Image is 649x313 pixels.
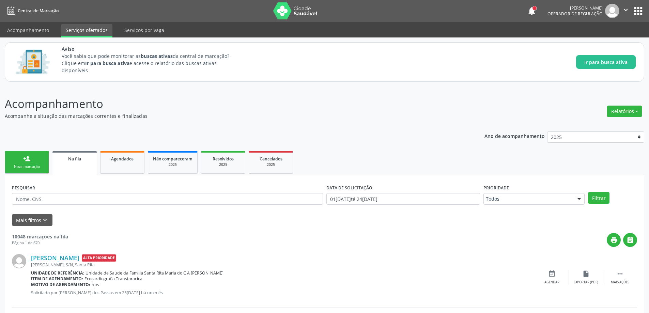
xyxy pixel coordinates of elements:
span: Central de Marcação [18,8,59,14]
div: Nova marcação [10,164,44,169]
strong: Ir para busca ativa [85,60,129,66]
span: Ecocardiografia Transtoracica [84,276,142,282]
b: Item de agendamento: [31,276,83,282]
button: notifications [527,6,537,16]
p: Acompanhamento [5,95,452,112]
i:  [627,236,634,244]
div: [PERSON_NAME], S/N, Santa Rita [31,262,535,268]
img: Imagem de CalloutCard [13,47,52,77]
p: Ano de acompanhamento [484,131,545,140]
b: Motivo de agendamento: [31,282,90,287]
span: Unidade de Saude da Familia Santa Rita Maria do C A [PERSON_NAME] [86,270,223,276]
div: Página 1 de 670 [12,240,68,246]
button: Mais filtroskeyboard_arrow_down [12,214,52,226]
span: Não compareceram [153,156,192,162]
i: insert_drive_file [582,270,590,278]
button: Filtrar [588,192,609,204]
button: Relatórios [607,106,642,117]
a: Serviços por vaga [120,24,169,36]
input: Selecione um intervalo [326,193,480,205]
i:  [622,6,630,14]
span: hps [92,282,99,287]
div: Mais ações [611,280,629,285]
img: img [605,4,619,18]
a: Acompanhamento [2,24,54,36]
div: Agendar [544,280,559,285]
strong: 10048 marcações na fila [12,233,68,240]
i: event_available [548,270,556,278]
span: Operador de regulação [547,11,603,17]
span: Resolvidos [213,156,234,162]
a: Serviços ofertados [61,24,112,37]
i: keyboard_arrow_down [41,216,49,224]
button:  [623,233,637,247]
i:  [616,270,624,278]
div: [PERSON_NAME] [547,5,603,11]
span: Cancelados [260,156,282,162]
div: Exportar (PDF) [574,280,598,285]
label: PESQUISAR [12,183,35,193]
input: Nome, CNS [12,193,323,205]
span: Todos [486,195,571,202]
p: Solicitado por [PERSON_NAME] dos Passos em 25[DATE] há um mês [31,290,535,296]
img: img [12,254,26,268]
div: person_add [23,155,31,162]
p: Acompanhe a situação das marcações correntes e finalizadas [5,112,452,120]
p: Você sabia que pode monitorar as da central de marcação? Clique em e acesse o relatório das busca... [62,52,242,74]
span: Agendados [111,156,134,162]
span: Ir para busca ativa [584,59,628,66]
span: Na fila [68,156,81,162]
div: 2025 [206,162,240,167]
div: 2025 [153,162,192,167]
label: Prioridade [483,183,509,193]
button: apps [632,5,644,17]
button:  [619,4,632,18]
button: Ir para busca ativa [576,55,636,69]
span: Aviso [62,45,242,52]
label: DATA DE SOLICITAÇÃO [326,183,372,193]
button: print [607,233,621,247]
a: Central de Marcação [5,5,59,16]
a: [PERSON_NAME] [31,254,79,262]
i: print [610,236,618,244]
span: Alta Prioridade [82,254,116,262]
div: 2025 [254,162,288,167]
b: Unidade de referência: [31,270,84,276]
strong: buscas ativas [141,53,172,59]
